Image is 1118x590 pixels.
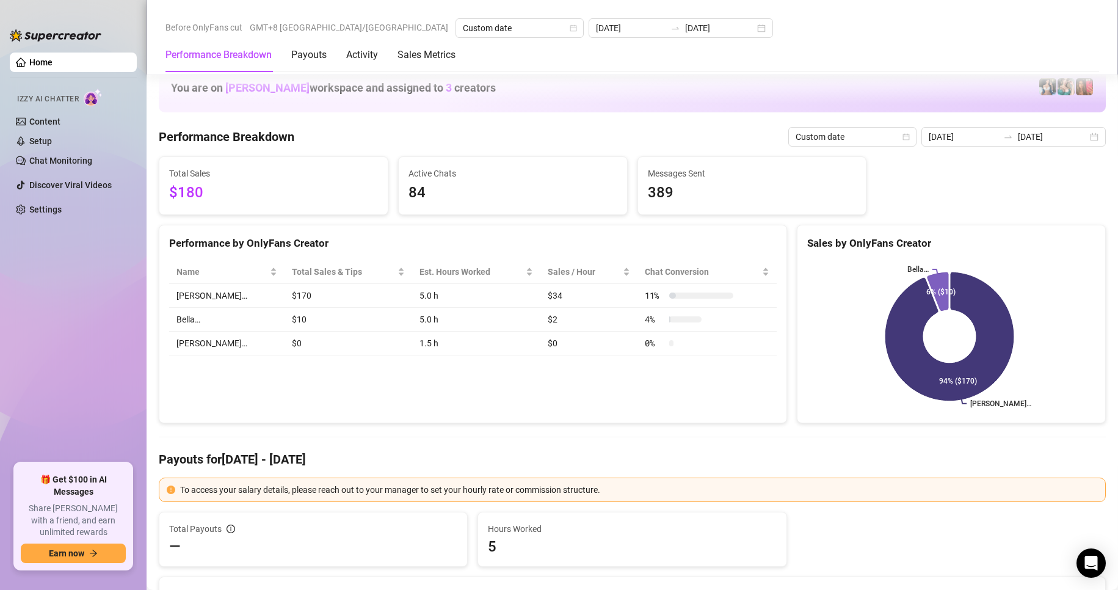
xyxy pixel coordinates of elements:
[670,23,680,33] span: swap-right
[463,19,576,37] span: Custom date
[645,289,664,302] span: 11 %
[929,130,998,144] input: Start date
[165,48,272,62] div: Performance Breakdown
[180,483,1098,497] div: To access your salary details, please reach out to your manager to set your hourly rate or commis...
[397,48,456,62] div: Sales Metrics
[169,167,378,180] span: Total Sales
[159,128,294,145] h4: Performance Breakdown
[21,503,126,539] span: Share [PERSON_NAME] with a friend, and earn unlimited rewards
[412,332,540,355] td: 1.5 h
[670,23,680,33] span: to
[645,313,664,326] span: 4 %
[169,537,181,556] span: —
[84,89,103,106] img: AI Chatter
[540,260,637,284] th: Sales / Hour
[807,235,1095,252] div: Sales by OnlyFans Creator
[29,136,52,146] a: Setup
[169,332,285,355] td: [PERSON_NAME]…
[292,265,395,279] span: Total Sales & Tips
[21,474,126,498] span: 🎁 Get $100 in AI Messages
[250,18,448,37] span: GMT+8 [GEOGRAPHIC_DATA]/[GEOGRAPHIC_DATA]
[1076,78,1093,95] img: Bella
[29,117,60,126] a: Content
[648,167,857,180] span: Messages Sent
[176,265,267,279] span: Name
[1058,78,1075,95] img: Zaddy
[29,180,112,190] a: Discover Viral Videos
[169,235,777,252] div: Performance by OnlyFans Creator
[907,265,929,274] text: Bella…
[49,548,84,558] span: Earn now
[285,260,412,284] th: Total Sales & Tips
[637,260,777,284] th: Chat Conversion
[570,24,577,32] span: calendar
[408,181,617,205] span: 84
[596,21,666,35] input: Start date
[1003,132,1013,142] span: to
[169,181,378,205] span: $180
[1018,130,1087,144] input: End date
[346,48,378,62] div: Activity
[285,332,412,355] td: $0
[645,337,664,350] span: 0 %
[412,284,540,308] td: 5.0 h
[548,265,620,279] span: Sales / Hour
[159,451,1106,468] h4: Payouts for [DATE] - [DATE]
[29,57,53,67] a: Home
[488,537,776,556] span: 5
[488,522,776,536] span: Hours Worked
[10,29,101,42] img: logo-BBDzfeDw.svg
[685,21,755,35] input: End date
[167,486,175,494] span: exclamation-circle
[412,308,540,332] td: 5.0 h
[169,284,285,308] td: [PERSON_NAME]…
[171,81,496,95] h1: You are on workspace and assigned to creators
[225,81,310,94] span: [PERSON_NAME]
[1003,132,1013,142] span: swap-right
[645,265,760,279] span: Chat Conversion
[902,133,910,140] span: calendar
[17,93,79,105] span: Izzy AI Chatter
[796,128,909,146] span: Custom date
[169,260,285,284] th: Name
[285,308,412,332] td: $10
[540,284,637,308] td: $34
[648,181,857,205] span: 389
[1076,548,1106,578] div: Open Intercom Messenger
[169,308,285,332] td: Bella…
[408,167,617,180] span: Active Chats
[291,48,327,62] div: Payouts
[21,544,126,563] button: Earn nowarrow-right
[285,284,412,308] td: $170
[169,522,222,536] span: Total Payouts
[540,332,637,355] td: $0
[446,81,452,94] span: 3
[227,525,235,533] span: info-circle
[419,265,523,279] div: Est. Hours Worked
[29,156,92,166] a: Chat Monitoring
[29,205,62,214] a: Settings
[165,18,242,37] span: Before OnlyFans cut
[1039,78,1056,95] img: Katy
[89,549,98,558] span: arrow-right
[970,399,1031,408] text: [PERSON_NAME]…
[540,308,637,332] td: $2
